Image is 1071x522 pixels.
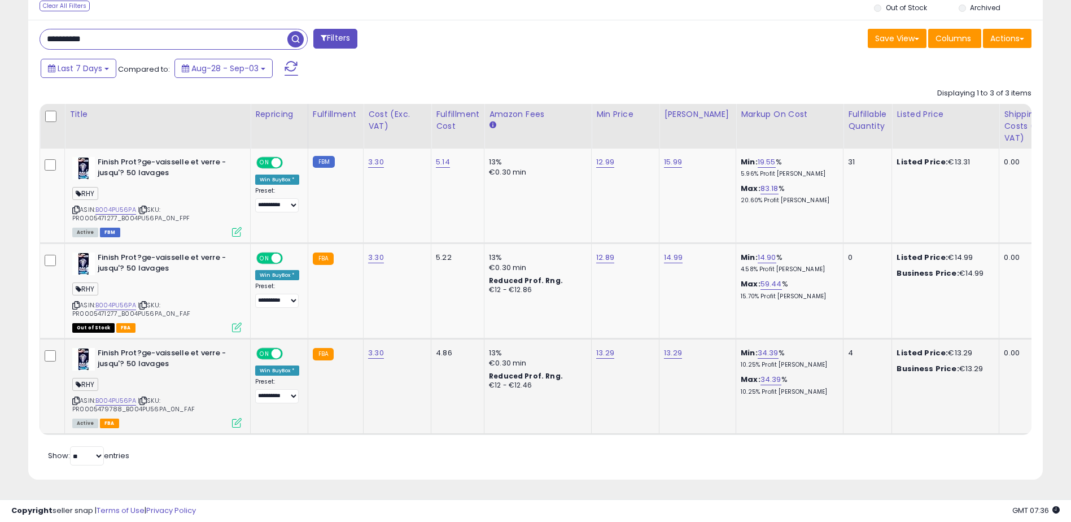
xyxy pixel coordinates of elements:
div: 0 [848,253,883,263]
a: 3.30 [368,347,384,359]
img: 41CX7gOcXTL._SL40_.jpg [72,157,95,180]
div: Listed Price [897,108,994,120]
p: 10.25% Profit [PERSON_NAME] [741,388,834,396]
div: seller snap | | [11,506,196,516]
b: Min: [741,347,758,358]
a: B004PU56PA [95,301,136,310]
a: 14.99 [664,252,683,263]
div: % [741,279,834,300]
div: Win BuyBox * [255,175,299,185]
span: FBM [100,228,120,237]
button: Actions [983,29,1031,48]
a: 34.39 [758,347,779,359]
small: Amazon Fees. [489,120,496,130]
b: Min: [741,156,758,167]
b: Finish Prot?ge-vaisselle et verre - jusqu'? 50 lavages [98,348,235,372]
div: €0.30 min [489,263,583,273]
b: Reduced Prof. Rng. [489,276,563,285]
span: OFF [281,349,299,359]
div: [PERSON_NAME] [664,108,731,120]
a: 83.18 [760,183,779,194]
div: Fulfillable Quantity [848,108,887,132]
div: €13.29 [897,348,990,358]
div: Markup on Cost [741,108,838,120]
span: Show: entries [48,450,129,461]
div: 0.00 [1004,253,1058,263]
a: 3.30 [368,252,384,263]
div: 0.00 [1004,157,1058,167]
a: B004PU56PA [95,396,136,406]
div: Fulfillment [313,108,359,120]
strong: Copyright [11,505,53,516]
div: % [741,184,834,205]
p: 4.58% Profit [PERSON_NAME] [741,266,834,273]
div: €13.31 [897,157,990,167]
span: RHY [72,378,98,391]
div: Min Price [596,108,654,120]
div: €13.29 [897,364,990,374]
b: Listed Price: [897,252,948,263]
span: OFF [281,254,299,263]
span: ON [257,254,272,263]
div: 13% [489,157,583,167]
b: Business Price: [897,363,959,374]
b: Business Price: [897,268,959,279]
div: Preset: [255,282,299,308]
div: 4 [848,348,883,358]
small: FBM [313,156,335,168]
div: % [741,375,834,395]
div: 31 [848,157,883,167]
div: €14.99 [897,268,990,279]
div: €14.99 [897,253,990,263]
span: All listings that are currently out of stock and unavailable for purchase on Amazon [72,323,115,333]
div: Win BuyBox * [255,366,299,376]
div: €0.30 min [489,167,583,177]
div: Repricing [255,108,303,120]
div: Preset: [255,187,299,212]
span: | SKU: PR0005471277_B004PU56PA_0N_FPF [72,205,190,222]
b: Max: [741,374,760,385]
div: Cost (Exc. VAT) [368,108,426,132]
div: ASIN: [72,157,242,236]
a: 34.39 [760,374,781,385]
button: Filters [313,29,357,49]
span: RHY [72,282,98,295]
span: FBA [100,419,119,428]
a: Privacy Policy [146,505,196,516]
div: 5.22 [436,253,475,263]
span: ON [257,158,272,168]
p: 5.96% Profit [PERSON_NAME] [741,170,834,178]
a: 3.30 [368,156,384,168]
a: 15.99 [664,156,682,168]
button: Save View [868,29,926,48]
div: ASIN: [72,348,242,427]
span: Aug-28 - Sep-03 [191,63,259,74]
p: 20.60% Profit [PERSON_NAME] [741,197,834,205]
span: Last 7 Days [58,63,102,74]
span: | SKU: PR0005479788_B004PU56PA_0N_FAF [72,396,195,413]
span: All listings currently available for purchase on Amazon [72,228,98,237]
span: RHY [72,187,98,200]
div: Clear All Filters [40,1,90,11]
p: 15.70% Profit [PERSON_NAME] [741,293,834,301]
a: 14.90 [758,252,776,263]
img: 41CX7gOcXTL._SL40_.jpg [72,348,95,371]
img: 41CX7gOcXTL._SL40_.jpg [72,253,95,275]
label: Out of Stock [886,3,927,12]
div: €12 - €12.86 [489,285,583,295]
span: Columns [936,33,971,44]
div: €12 - €12.46 [489,381,583,390]
div: Fulfillment Cost [436,108,479,132]
div: 0.00 [1004,348,1058,358]
span: 2025-09-11 07:36 GMT [1012,505,1060,516]
div: 4.86 [436,348,475,358]
b: Finish Prot?ge-vaisselle et verre - jusqu'? 50 lavages [98,157,235,181]
div: 13% [489,348,583,358]
div: Shipping Costs (Exc. VAT) [1004,108,1062,144]
th: The percentage added to the cost of goods (COGS) that forms the calculator for Min & Max prices. [736,104,843,149]
div: Preset: [255,378,299,403]
a: 5.14 [436,156,450,168]
div: Win BuyBox * [255,270,299,280]
a: B004PU56PA [95,205,136,215]
div: Amazon Fees [489,108,587,120]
